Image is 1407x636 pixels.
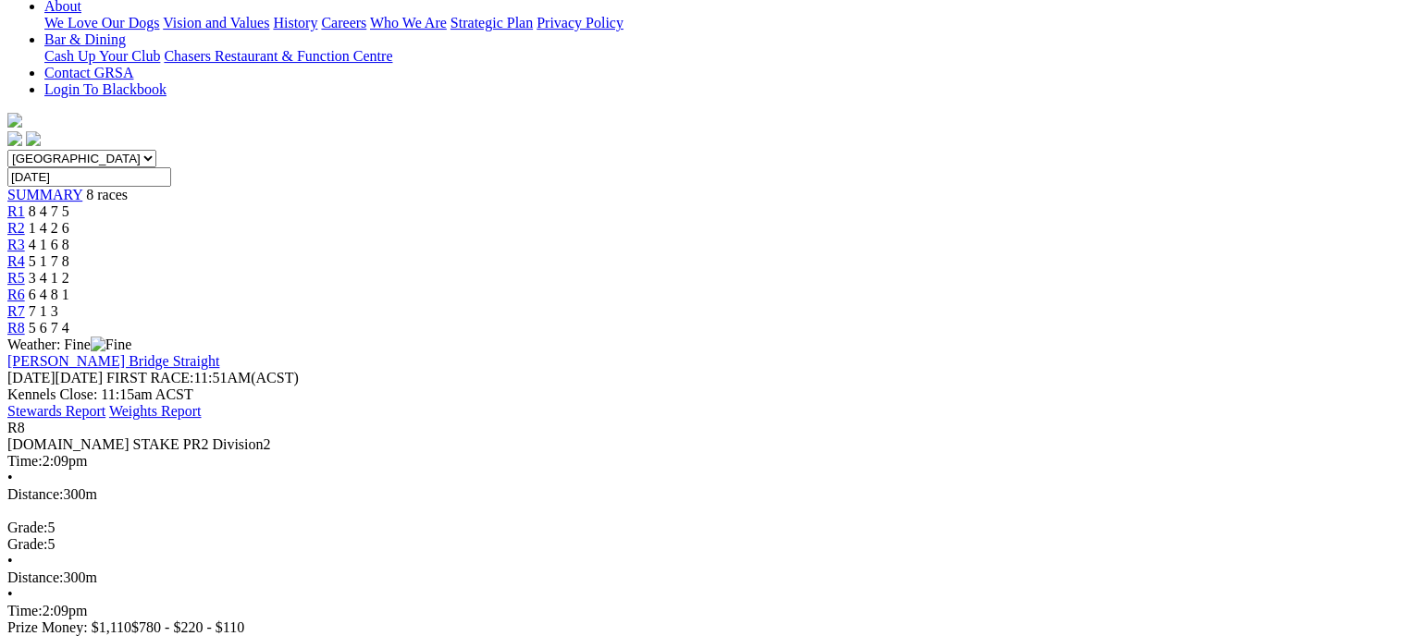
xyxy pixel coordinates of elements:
a: Stewards Report [7,403,105,419]
input: Select date [7,167,171,187]
a: R3 [7,237,25,252]
img: twitter.svg [26,131,41,146]
span: • [7,553,13,569]
span: 8 races [86,187,128,202]
a: Bar & Dining [44,31,126,47]
a: Contact GRSA [44,65,133,80]
span: 1 4 2 6 [29,220,69,236]
a: [PERSON_NAME] Bridge Straight [7,353,219,369]
a: Strategic Plan [450,15,533,31]
a: Chasers Restaurant & Function Centre [164,48,392,64]
a: Vision and Values [163,15,269,31]
img: logo-grsa-white.png [7,113,22,128]
a: Careers [321,15,366,31]
a: History [273,15,317,31]
a: R2 [7,220,25,236]
a: Privacy Policy [537,15,623,31]
a: Cash Up Your Club [44,48,160,64]
span: 11:51AM(ACST) [106,370,299,385]
span: R8 [7,420,25,435]
span: • [7,586,13,602]
span: 3 4 1 2 [29,270,69,286]
a: SUMMARY [7,187,82,202]
a: R8 [7,320,25,336]
div: 300m [7,569,1400,586]
div: Kennels Close: 11:15am ACST [7,386,1400,403]
span: Distance: [7,486,63,502]
img: Fine [91,336,131,353]
div: 2:09pm [7,603,1400,619]
div: 2:09pm [7,453,1400,470]
a: R6 [7,287,25,302]
a: We Love Our Dogs [44,15,159,31]
div: About [44,15,1400,31]
span: 5 6 7 4 [29,320,69,336]
span: Weather: Fine [7,336,131,352]
a: Who We Are [370,15,447,31]
span: 6 4 8 1 [29,287,69,302]
span: 4 1 6 8 [29,237,69,252]
span: FIRST RACE: [106,370,193,385]
a: R4 [7,253,25,269]
span: [DATE] [7,370,103,385]
span: 8 4 7 5 [29,203,69,219]
a: R7 [7,303,25,319]
span: $780 - $220 - $110 [131,619,244,635]
span: Distance: [7,569,63,585]
span: [DATE] [7,370,56,385]
div: 5 [7,520,1400,536]
img: facebook.svg [7,131,22,146]
span: Time: [7,453,43,469]
div: 5 [7,536,1400,553]
span: Time: [7,603,43,618]
span: Grade: [7,536,48,552]
a: R5 [7,270,25,286]
div: 300m [7,486,1400,503]
a: Weights Report [109,403,202,419]
div: [DOMAIN_NAME] STAKE PR2 Division2 [7,436,1400,453]
a: R1 [7,203,25,219]
span: Grade: [7,520,48,535]
div: Bar & Dining [44,48,1400,65]
span: 7 1 3 [29,303,58,319]
span: 5 1 7 8 [29,253,69,269]
span: • [7,470,13,485]
a: Login To Blackbook [44,81,167,97]
div: Prize Money: $1,110 [7,619,1400,636]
